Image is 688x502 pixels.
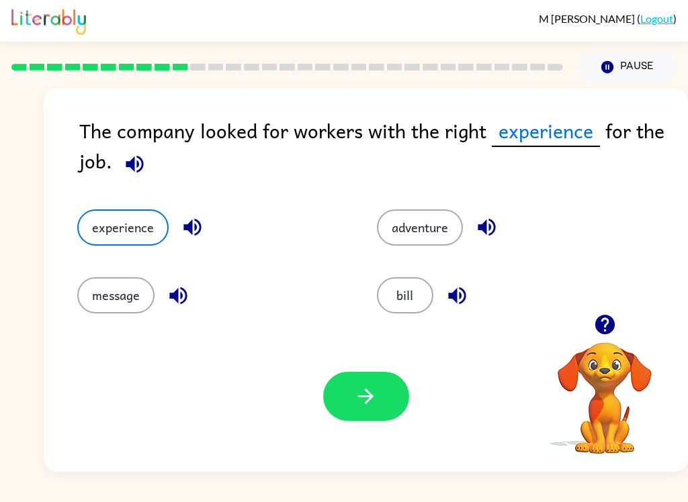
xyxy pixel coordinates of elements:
button: experience [77,209,169,246]
button: Pause [579,52,677,83]
span: M [PERSON_NAME] [539,12,637,25]
a: Logout [640,12,673,25]
button: message [77,277,155,313]
div: ( ) [539,12,677,25]
button: bill [377,277,433,313]
div: The company looked for workers with the right for the job. [79,115,688,183]
img: Literably [11,5,86,35]
span: experience [492,115,600,147]
button: adventure [377,209,463,246]
video: Your browser must support playing .mp4 files to use Literably. Please try using another browser. [537,321,672,456]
